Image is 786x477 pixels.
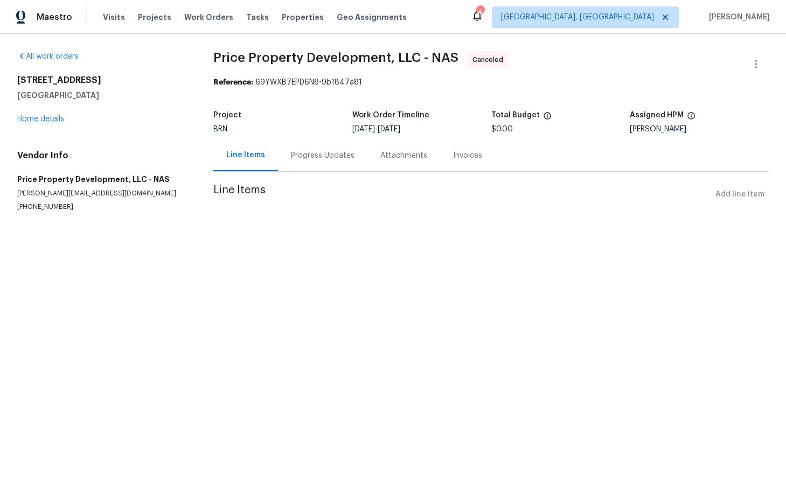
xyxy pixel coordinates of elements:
[17,90,187,101] h5: [GEOGRAPHIC_DATA]
[380,150,427,161] div: Attachments
[213,51,458,64] span: Price Property Development, LLC - NAS
[352,125,375,133] span: [DATE]
[184,12,233,23] span: Work Orders
[378,125,400,133] span: [DATE]
[687,111,695,125] span: The hpm assigned to this work order.
[17,115,64,123] a: Home details
[352,111,429,119] h5: Work Order Timeline
[630,111,684,119] h5: Assigned HPM
[476,6,484,17] div: 4
[17,150,187,161] h4: Vendor Info
[226,150,265,160] div: Line Items
[37,12,72,23] span: Maestro
[138,12,171,23] span: Projects
[17,189,187,198] p: [PERSON_NAME][EMAIL_ADDRESS][DOMAIN_NAME]
[213,79,253,86] b: Reference:
[501,12,654,23] span: [GEOGRAPHIC_DATA], [GEOGRAPHIC_DATA]
[213,77,769,88] div: 69YWXB7EPD6N8-9b1847a81
[213,111,241,119] h5: Project
[103,12,125,23] span: Visits
[352,125,400,133] span: -
[491,125,513,133] span: $0.00
[17,174,187,185] h5: Price Property Development, LLC - NAS
[17,75,187,86] h2: [STREET_ADDRESS]
[543,111,552,125] span: The total cost of line items that have been proposed by Opendoor. This sum includes line items th...
[453,150,482,161] div: Invoices
[213,185,711,205] span: Line Items
[491,111,540,119] h5: Total Budget
[17,53,79,60] a: All work orders
[213,125,227,133] span: BRN
[17,202,187,212] p: [PHONE_NUMBER]
[472,54,507,65] span: Canceled
[282,12,324,23] span: Properties
[291,150,354,161] div: Progress Updates
[246,13,269,21] span: Tasks
[630,125,769,133] div: [PERSON_NAME]
[705,12,770,23] span: [PERSON_NAME]
[337,12,407,23] span: Geo Assignments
